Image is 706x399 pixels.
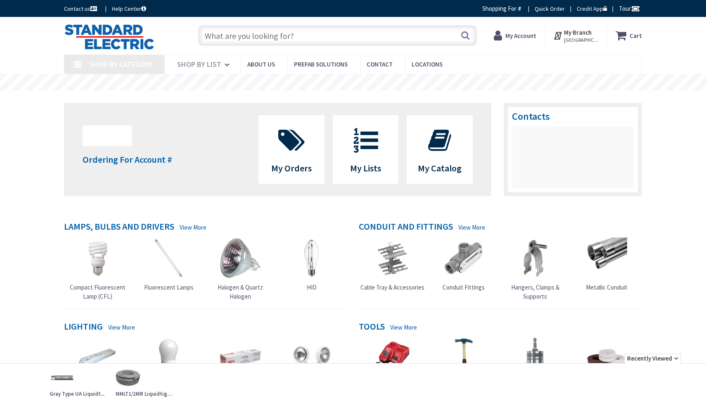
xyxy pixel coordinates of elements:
a: Cart [616,28,642,43]
a: View More [108,323,135,332]
a: View More [180,223,206,232]
span: Tour [619,5,640,12]
a: Compact Fluorescent Lamp (CFL) Compact Fluorescent Lamp (CFL) [64,237,131,301]
span: Cable Tray & Accessories [360,283,424,291]
a: Cable Tray & Accessories Cable Tray & Accessories [360,237,424,292]
span: Contact [367,60,393,68]
img: NMLT1/2MR Liquidtight Non-Metallic Flexible Conduit 1/2-Inch [116,366,140,390]
img: Bulb Recycling & Maintenance [220,338,261,379]
strong: # [518,5,521,12]
span: About Us [247,60,275,68]
a: Metallic Conduit Metallic Conduit [586,237,628,292]
h4: Tools [359,321,385,333]
span: My Catalog [418,162,462,174]
a: Conduit Fittings Conduit Fittings [443,237,485,292]
a: HID HID [291,237,332,292]
img: HID [291,237,332,279]
a: Lamps, Bulbs and Drivers Lamps, Bulbs and Drivers [136,338,201,392]
a: My Account [494,28,536,43]
a: View More [458,223,485,232]
a: Hand Tools Hand Tools [443,338,484,392]
h4: Ordering For Account # [83,154,172,164]
a: Halogen & Quartz Halogen Halogen & Quartz Halogen [206,237,274,301]
h3: Contacts [512,111,634,122]
a: Quick Order [535,5,565,13]
img: Lamps, Bulbs and Drivers [148,338,190,379]
a: My Orders [259,116,324,183]
span: Conduit Fittings [443,283,485,291]
a: Hangers, Clamps & Supports Hangers, Clamps & Supports [501,237,569,301]
span: Shopping For [482,5,516,12]
img: Exit & Emergency Lighting [291,338,332,379]
span: Fluorescent Lamps [144,283,194,291]
a: Gray Type UA Liquidt... [50,366,107,398]
span: HID [307,283,317,291]
span: Shop By Category [90,59,153,69]
img: Halogen & Quartz Halogen [220,237,261,279]
strong: My Branch [564,28,592,36]
rs-layer: Coronavirus: Our Commitment to Our Employees and Customers [223,78,484,88]
img: Adhesive, Sealant & Tapes [586,338,627,379]
img: Conduit Fittings [443,237,484,279]
a: Credit App [577,5,607,13]
span: Hangers, Clamps & Supports [511,283,559,300]
strong: NMLT1/2MR Liquidtigh... [116,390,173,398]
a: Batteries & Chargers Batteries & Chargers [365,338,419,392]
span: Compact Fluorescent Lamp (CFL) [70,283,126,300]
span: Metallic Conduit [586,283,628,291]
span: Shop By List [177,59,221,69]
input: What are you looking for? [198,25,477,46]
img: Hand Tools [443,338,484,379]
span: Recently Viewed [624,354,681,364]
h4: Lighting [64,321,103,333]
a: My Catalog [407,116,472,183]
img: Fluorescent Lamps [148,237,190,279]
img: Standard Electric [64,24,154,50]
strong: My Account [505,32,536,40]
span: My Lists [350,162,381,174]
a: Help Center [112,5,146,13]
img: Compact Fluorescent Lamp (CFL) [77,237,118,279]
a: NMLT1/2MR Liquidtigh... [116,366,173,398]
a: My Lists [333,116,398,183]
a: Contact us [64,5,99,13]
h4: Lamps, Bulbs and Drivers [64,221,174,233]
span: Locations [412,60,443,68]
span: My Orders [271,162,312,174]
span: Halogen & Quartz Halogen [218,283,263,300]
div: My Branch [GEOGRAPHIC_DATA], [GEOGRAPHIC_DATA] [553,28,599,43]
strong: Cart [630,28,642,43]
img: Batteries & Chargers [372,338,413,379]
h4: Conduit and Fittings [359,221,453,233]
a: View More [390,323,417,332]
strong: Gray Type UA Liquidt... [50,390,107,398]
img: Ballasts, Starters & Capacitors [77,338,118,379]
img: Hangers, Clamps & Supports [514,237,556,279]
a: Fluorescent Lamps Fluorescent Lamps [144,237,194,292]
img: Tool Attachments & Accessories [514,338,556,379]
span: [GEOGRAPHIC_DATA], [GEOGRAPHIC_DATA] [564,37,599,43]
img: Gray Type UA Liquidtight Flexible Conduit 1/2-Inch [50,366,74,390]
img: Cable Tray & Accessories [372,237,413,279]
span: Prefab Solutions [294,60,348,68]
img: Metallic Conduit [586,237,627,279]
